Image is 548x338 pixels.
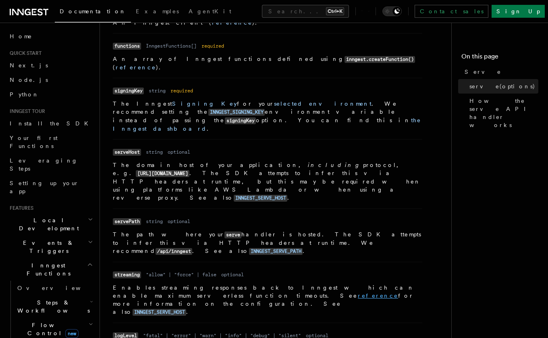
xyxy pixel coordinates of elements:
span: serve(options) [469,82,536,90]
a: selected environment [274,100,372,107]
a: Home [6,29,95,44]
a: Leveraging Steps [6,153,95,176]
p: An array of Inngest functions defined using ( ). [113,55,422,71]
a: Node.js [6,73,95,87]
a: Documentation [55,2,131,23]
span: Setting up your app [10,180,79,194]
a: INNGEST_SIGNING_KEY [208,108,265,115]
a: INNGEST_SERVE_HOST [133,309,186,315]
a: Serve [461,65,538,79]
span: Documentation [60,8,126,15]
a: Examples [131,2,184,22]
dd: string [149,88,166,94]
a: serve(options) [466,79,538,94]
dd: string [146,149,163,155]
a: INNGEST_SERVE_HOST [234,194,287,201]
span: Quick start [6,50,42,56]
span: Inngest tour [6,108,45,115]
span: AgentKit [189,8,231,15]
p: Enables streaming responses back to Inngest which can enable maximum serverless function timeouts... [113,284,422,316]
a: Your first Functions [6,131,95,153]
p: The domain host of your application, protocol, e.g. . The SDK attempts to infer this via HTTP hea... [113,161,422,202]
code: functions [113,43,141,50]
a: Sign Up [492,5,545,18]
span: Your first Functions [10,135,58,149]
a: Signing Key [172,100,237,107]
span: Features [6,205,33,211]
em: including [308,162,363,168]
button: Search...Ctrl+K [262,5,349,18]
h4: On this page [461,52,538,65]
a: Next.js [6,58,95,73]
span: Inngest Functions [6,261,87,277]
kbd: Ctrl+K [326,7,344,15]
button: Inngest Functions [6,258,95,281]
code: INNGEST_SERVE_HOST [133,309,186,316]
code: serveHost [113,149,141,156]
span: Serve [465,68,501,76]
dd: "allow" | "force" | false [146,271,216,278]
button: Toggle dark mode [382,6,402,16]
a: Setting up your app [6,176,95,198]
span: Steps & Workflows [14,298,90,315]
p: The Inngest for your . We recommend setting the environment variable instead of passing the optio... [113,100,422,133]
a: reference [358,292,398,299]
code: serve [224,232,241,238]
code: [URL][DOMAIN_NAME] [136,170,189,177]
span: Events & Triggers [6,239,88,255]
p: The path where your handler is hosted. The SDK attempts to infer this via HTTP headers at runtime... [113,230,422,255]
span: Flow Control [14,321,89,337]
dd: string [146,218,163,225]
span: Node.js [10,77,48,83]
dd: required [201,43,224,49]
code: /api/inngest [156,248,192,255]
span: Overview [17,285,100,291]
code: INNGEST_SERVE_PATH [249,248,303,255]
code: signingKey [225,117,256,124]
a: Overview [14,281,95,295]
span: Home [10,32,32,40]
dd: optional [221,271,244,278]
a: How the serve API handler works [466,94,538,132]
button: Local Development [6,213,95,236]
span: Examples [136,8,179,15]
code: servePath [113,218,141,225]
button: Events & Triggers [6,236,95,258]
dd: optional [168,149,190,155]
code: inngest.createFunction() [345,56,415,63]
a: Python [6,87,95,102]
span: Local Development [6,216,88,232]
span: new [65,329,79,338]
span: Install the SDK [10,120,93,127]
dd: required [170,88,193,94]
dd: InngestFunctions[] [146,43,197,49]
a: AgentKit [184,2,236,22]
code: signingKey [113,88,144,94]
a: reference [116,64,156,71]
span: How the serve API handler works [469,97,538,129]
code: streaming [113,271,141,278]
span: Python [10,91,39,98]
button: Steps & Workflows [14,295,95,318]
a: Contact sales [415,5,488,18]
span: Leveraging Steps [10,157,78,172]
code: INNGEST_SIGNING_KEY [208,109,265,116]
span: Next.js [10,62,48,69]
a: Install the SDK [6,116,95,131]
a: INNGEST_SERVE_PATH [249,248,303,254]
dd: optional [168,218,190,225]
code: INNGEST_SERVE_HOST [234,195,287,202]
